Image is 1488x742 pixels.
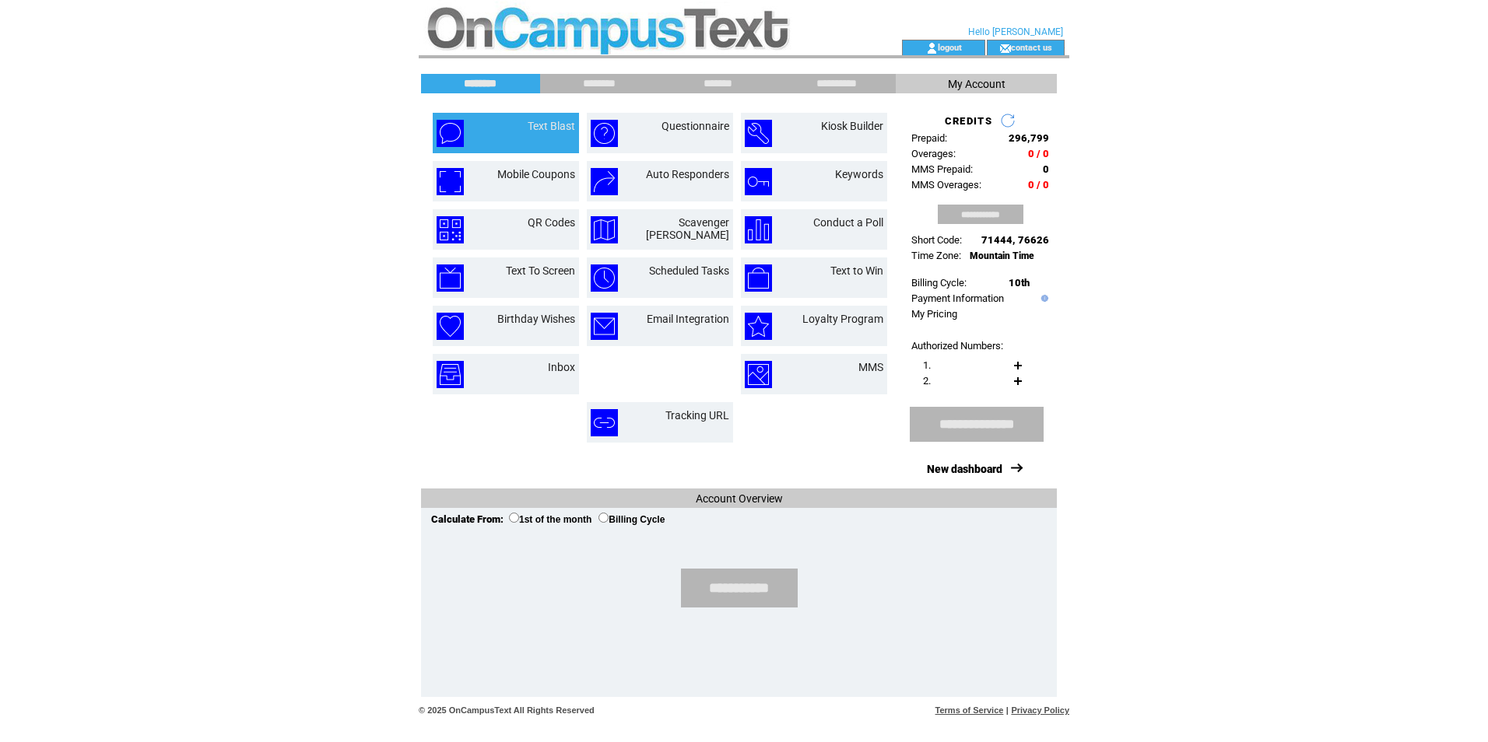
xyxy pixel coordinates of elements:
span: MMS Prepaid: [911,163,973,175]
span: MMS Overages: [911,179,981,191]
span: 2. [923,375,931,387]
img: text-to-screen.png [437,264,464,292]
span: © 2025 OnCampusText All Rights Reserved [419,705,595,715]
img: scheduled-tasks.png [591,264,618,292]
img: inbox.png [437,361,464,388]
a: Tracking URL [665,409,729,422]
a: My Pricing [911,308,957,320]
span: 71444, 76626 [981,234,1049,246]
span: 0 / 0 [1028,179,1049,191]
a: QR Codes [528,216,575,229]
a: Questionnaire [662,120,729,132]
a: Privacy Policy [1011,705,1069,715]
img: text-to-win.png [745,264,772,292]
img: kiosk-builder.png [745,120,772,147]
span: 0 / 0 [1028,148,1049,159]
span: 296,799 [1009,132,1049,144]
span: 10th [1009,277,1030,289]
a: Text To Screen [506,264,575,277]
span: 1. [923,359,931,371]
span: Hello [PERSON_NAME] [968,26,1063,37]
a: Mobile Coupons [497,168,575,180]
a: New dashboard [927,463,1002,475]
span: Overages: [911,148,956,159]
a: Loyalty Program [802,313,883,325]
img: keywords.png [745,168,772,195]
img: qr-codes.png [437,216,464,243]
a: Scavenger [PERSON_NAME] [646,216,729,241]
a: Terms of Service [935,705,1004,715]
img: birthday-wishes.png [437,313,464,340]
img: contact_us_icon.gif [999,42,1011,54]
img: questionnaire.png [591,120,618,147]
span: Time Zone: [911,250,961,261]
a: Birthday Wishes [497,313,575,325]
input: Billing Cycle [598,513,609,523]
img: mobile-coupons.png [437,168,464,195]
a: Scheduled Tasks [649,264,729,277]
input: 1st of the month [509,513,519,523]
span: Billing Cycle: [911,277,967,289]
span: Mountain Time [970,250,1034,261]
span: Calculate From: [431,513,504,525]
a: Text to Win [830,264,883,277]
img: account_icon.gif [926,42,938,54]
a: Text Blast [528,120,575,132]
img: loyalty-program.png [745,313,772,340]
a: Inbox [548,361,575,373]
img: mms.png [745,361,772,388]
img: tracking-url.png [591,409,618,436]
span: Account Overview [696,492,783,505]
img: text-blast.png [437,120,464,147]
a: Auto Responders [646,168,729,180]
a: contact us [1011,42,1052,52]
span: Prepaid: [911,132,947,144]
span: CREDITS [945,115,992,127]
a: Kiosk Builder [821,120,883,132]
a: logout [938,42,962,52]
label: Billing Cycle [598,514,665,525]
span: Authorized Numbers: [911,340,1003,352]
img: scavenger-hunt.png [591,216,618,243]
a: Payment Information [911,292,1004,304]
a: Keywords [835,168,883,180]
a: MMS [858,361,883,373]
span: | [1006,705,1009,715]
img: email-integration.png [591,313,618,340]
a: Email Integration [647,313,729,325]
span: Short Code: [911,234,962,246]
img: help.gif [1037,295,1048,302]
img: conduct-a-poll.png [745,216,772,243]
a: Conduct a Poll [813,216,883,229]
img: auto-responders.png [591,168,618,195]
span: 0 [1043,163,1049,175]
label: 1st of the month [509,514,591,525]
span: My Account [948,78,1005,90]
